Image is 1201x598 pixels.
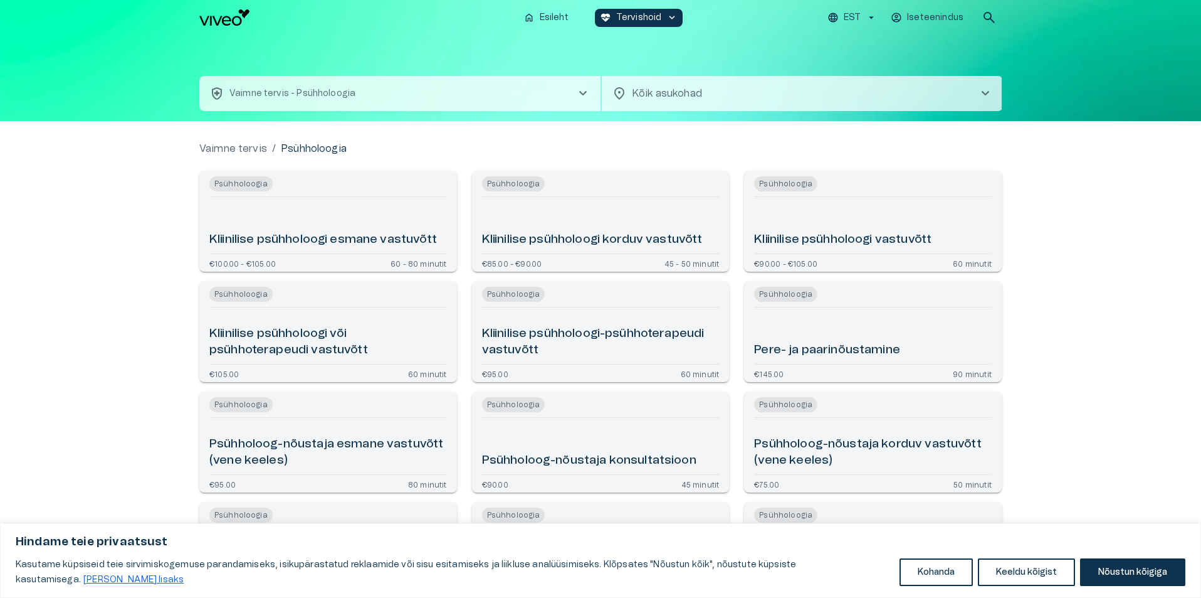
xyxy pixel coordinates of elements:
p: Hindame teie privaatsust [16,535,1185,550]
h6: Kliinilise psühholoogi-psühhoterapeudi vastuvõtt [482,326,720,359]
h6: Kliinilise psühholoogi või psühhoterapeudi vastuvõtt [209,326,447,359]
a: Vaimne tervis [199,141,267,156]
a: Open service booking details [199,392,457,493]
button: Nõustun kõigiga [1080,558,1185,586]
h6: Pere- ja paarinõustamine [754,342,900,359]
button: homeEsileht [518,9,575,27]
p: / [272,141,276,156]
p: 60 minutit [408,370,447,377]
button: Keeldu kõigist [978,558,1075,586]
p: 60 minutit [681,370,720,377]
span: Psühholoogia [754,508,817,523]
p: Iseteenindus [907,11,963,24]
span: Psühholoogia [754,397,817,412]
button: Kohanda [899,558,973,586]
h6: Kliinilise psühholoogi esmane vastuvõtt [209,232,437,248]
h6: Psühholoog-nõustaja korduv vastuvõtt (vene keeles) [754,436,992,469]
p: Kasutame küpsiseid teie sirvimiskogemuse parandamiseks, isikupärastatud reklaamide või sisu esita... [16,557,890,587]
a: Open service booking details [744,282,1002,382]
button: EST [826,9,879,27]
a: Open service booking details [744,392,1002,493]
span: keyboard_arrow_down [666,12,678,23]
p: €105.00 [209,370,239,377]
p: Tervishoid [616,11,662,24]
a: Open service booking details [472,392,730,493]
span: Help [64,10,83,20]
p: 45 - 50 minutit [664,259,720,267]
span: chevron_right [575,86,590,101]
button: ecg_heartTervishoidkeyboard_arrow_down [595,9,683,27]
span: location_on [612,86,627,101]
h6: Psühholoog-nõustaja esmane vastuvõtt (vene keeles) [209,436,447,469]
h6: Kliinilise psühholoogi vastuvõtt [754,232,931,248]
span: chevron_right [978,86,993,101]
span: Psühholoogia [209,397,273,412]
span: Psühholoogia [209,176,273,191]
p: €75.00 [754,480,779,488]
p: 50 minutit [953,480,992,488]
p: €100.00 - €105.00 [209,259,276,267]
h6: Kliinilise psühholoogi korduv vastuvõtt [482,232,703,248]
p: 80 minutit [408,480,447,488]
span: Psühholoogia [482,397,545,412]
span: Psühholoogia [754,287,817,302]
p: €95.00 [209,480,236,488]
a: Loe lisaks [83,575,184,585]
span: Psühholoogia [482,176,545,191]
h6: Psühholoog-nõustaja konsultatsioon [482,452,696,469]
span: search [982,10,997,25]
span: health_and_safety [209,86,224,101]
a: Open service booking details [472,282,730,382]
p: Esileht [540,11,569,24]
p: €90.00 [482,480,508,488]
span: Psühholoogia [482,508,545,523]
p: 90 minutit [953,370,992,377]
button: Iseteenindus [889,9,967,27]
p: 60 minutit [953,259,992,267]
p: Kõik asukohad [632,86,958,101]
a: Navigate to homepage [199,9,513,26]
span: Psühholoogia [482,287,545,302]
img: Viveo logo [199,9,249,26]
p: €145.00 [754,370,784,377]
a: Open service booking details [744,171,1002,272]
button: health_and_safetyVaimne tervis - Psühholoogiachevron_right [199,76,600,111]
p: Vaimne tervis - Psühholoogia [229,87,355,100]
span: Psühholoogia [209,287,273,302]
button: open search modal [977,5,1002,30]
p: EST [844,11,861,24]
p: Psühholoogia [281,141,347,156]
span: ecg_heart [600,12,611,23]
a: Open service booking details [199,282,457,382]
p: €90.00 - €105.00 [754,259,817,267]
p: €85.00 - €90.00 [482,259,542,267]
span: Psühholoogia [209,508,273,523]
span: Psühholoogia [754,176,817,191]
p: 60 - 80 minutit [391,259,447,267]
p: 45 minutit [681,480,720,488]
span: home [523,12,535,23]
p: €95.00 [482,370,508,377]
